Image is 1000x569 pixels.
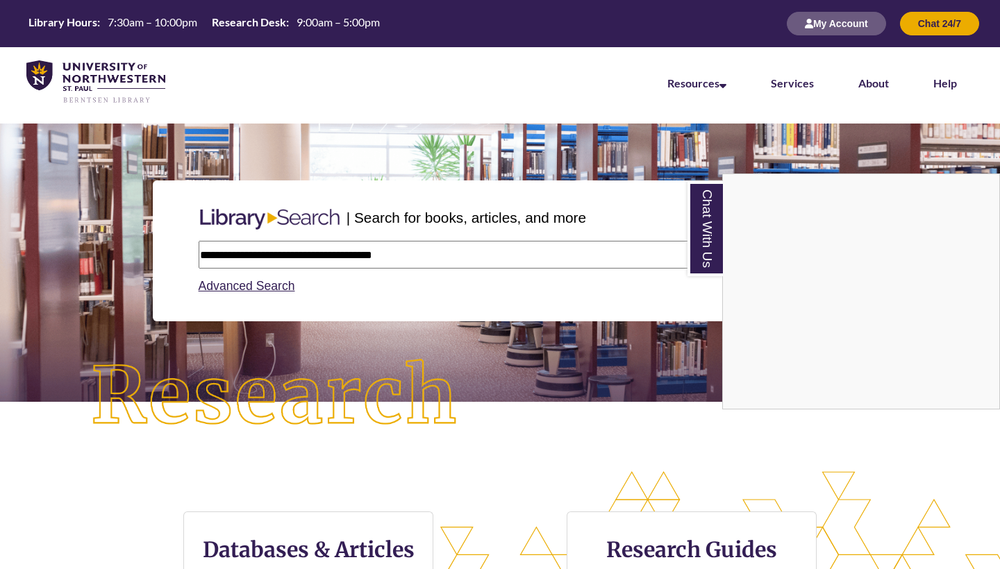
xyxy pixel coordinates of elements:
[667,76,726,90] a: Resources
[26,60,165,104] img: UNWSP Library Logo
[687,181,723,276] a: Chat With Us
[723,174,999,409] iframe: Chat Widget
[858,76,889,90] a: About
[722,173,1000,409] div: Chat With Us
[933,76,957,90] a: Help
[771,76,814,90] a: Services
